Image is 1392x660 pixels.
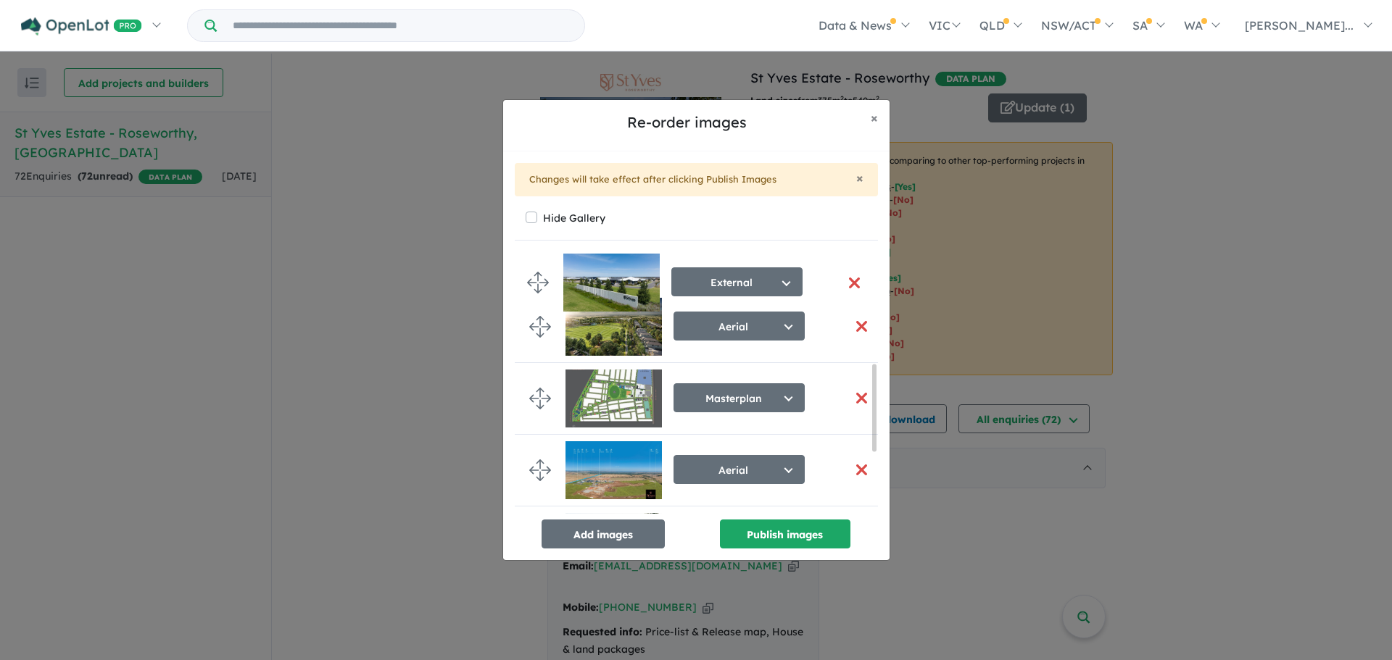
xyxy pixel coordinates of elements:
span: × [871,109,878,126]
h5: Re-order images [515,112,859,133]
img: St%20Yves%20Estate%20-%20Roseworthy___1716440165.jpg [565,369,662,427]
button: Masterplan [674,383,805,412]
img: Openlot PRO Logo White [21,17,142,35]
img: drag.svg [529,388,551,409]
img: drag.svg [529,459,551,481]
button: Add images [542,519,665,548]
input: Try estate name, suburb, builder or developer [220,10,581,41]
button: Aerial [674,455,805,484]
span: [PERSON_NAME]... [1245,18,1354,33]
img: drag.svg [529,316,551,338]
button: Close [856,172,863,185]
img: St%20Yves%20Estate%20-%20Roseworthy___1697070480.jpg [565,441,662,499]
img: St%20Yves%20Estate%20-%20Roseworthy___1716439811_1.jpg [565,298,662,356]
button: Publish images [720,519,850,548]
div: Changes will take effect after clicking Publish Images [515,163,878,196]
span: × [856,170,863,186]
button: Aerial [674,312,805,341]
img: St%20Yves%20Estate%20-%20Roseworthy___1716439813.jpg [565,513,662,571]
label: Hide Gallery [543,208,605,228]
